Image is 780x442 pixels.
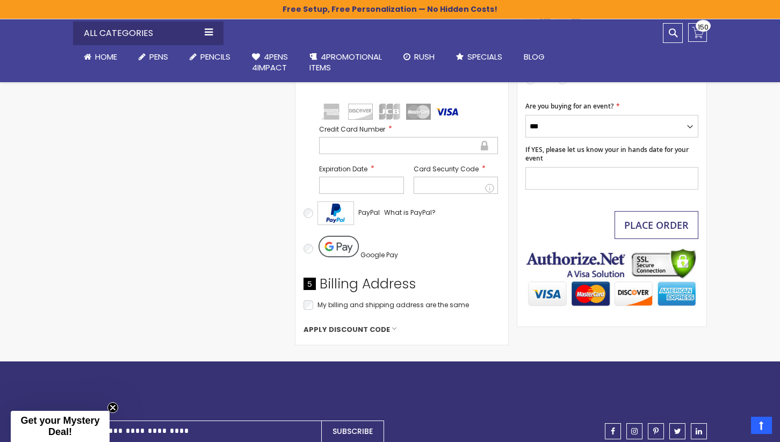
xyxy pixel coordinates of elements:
[513,45,555,69] a: Blog
[698,22,709,32] span: 150
[384,206,436,219] a: What is PayPal?
[393,45,445,69] a: Rush
[414,51,435,62] span: Rush
[631,427,638,435] span: instagram
[107,402,118,413] button: Close teaser
[317,300,469,309] span: My billing and shipping address are the same
[128,45,179,69] a: Pens
[11,411,110,442] div: Get your Mystery Deal!Close teaser
[611,427,615,435] span: facebook
[525,145,689,163] span: If YES, please let us know your in hands date for your event
[317,201,354,225] img: Acceptance Mark
[360,250,398,259] span: Google Pay
[691,423,707,439] a: linkedin
[377,104,402,120] img: jcb
[480,139,489,152] div: Secure transaction
[304,275,500,299] div: Billing Address
[572,75,580,84] label: No
[691,413,780,442] iframe: Google Customer Reviews
[626,423,642,439] a: instagram
[73,21,223,45] div: All Categories
[605,423,621,439] a: facebook
[241,45,299,80] a: 4Pens4impact
[319,236,359,257] img: Pay with Google Pay
[304,325,390,335] span: Apply Discount Code
[648,423,664,439] a: pinterest
[406,104,431,120] img: mastercard
[319,124,498,134] label: Credit Card Number
[309,51,382,73] span: 4PROMOTIONAL ITEMS
[73,45,128,69] a: Home
[299,45,393,80] a: 4PROMOTIONALITEMS
[414,164,499,174] label: Card Security Code
[20,415,99,437] span: Get your Mystery Deal!
[525,102,613,111] span: Are you buying for an event?
[653,427,659,435] span: pinterest
[333,426,373,437] span: Subscribe
[674,427,681,435] span: twitter
[445,45,513,69] a: Specials
[669,423,685,439] a: twitter
[200,51,230,62] span: Pencils
[384,208,436,217] span: What is PayPal?
[615,211,698,239] button: Place Order
[252,51,288,73] span: 4Pens 4impact
[179,45,241,69] a: Pencils
[688,23,707,42] a: 150
[524,51,545,62] span: Blog
[348,104,373,120] img: discover
[539,75,551,84] label: Yes
[319,104,344,120] img: amex
[467,51,502,62] span: Specials
[435,104,460,120] img: visa
[319,164,404,174] label: Expiration Date
[95,51,117,62] span: Home
[358,208,380,217] span: PayPal
[149,51,168,62] span: Pens
[624,219,689,231] span: Place Order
